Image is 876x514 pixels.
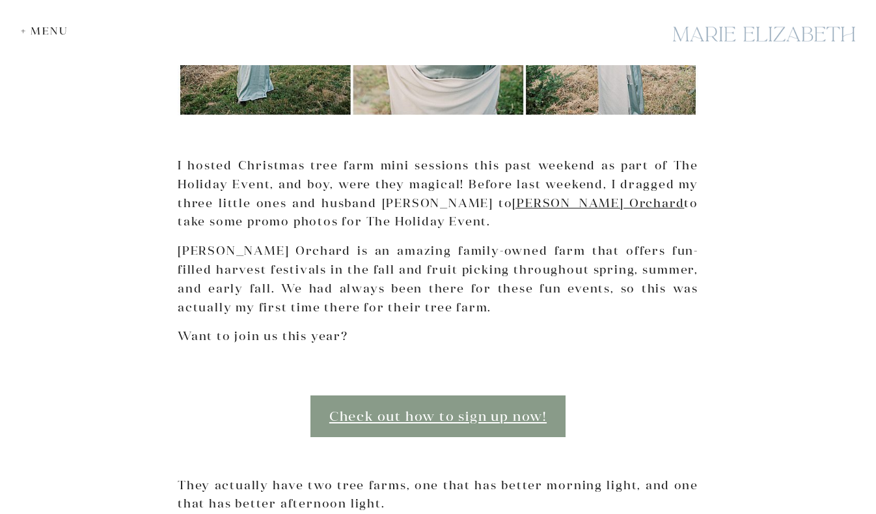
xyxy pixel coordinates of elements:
a: [PERSON_NAME] Orchard [512,195,684,210]
p: [PERSON_NAME] Orchard is an amazing family-owned farm that offers fun-filled harvest festivals in... [178,242,698,317]
p: They actually have two tree farms, one that has better morning light, and one that has better aft... [178,476,698,514]
p: Want to join us this year? [178,327,698,346]
div: + Menu [21,25,75,37]
p: I hosted Christmas tree farm mini sessions this past weekend as part of The Holiday Event, and bo... [178,156,698,231]
a: Check out how to sign up now! [310,395,566,436]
